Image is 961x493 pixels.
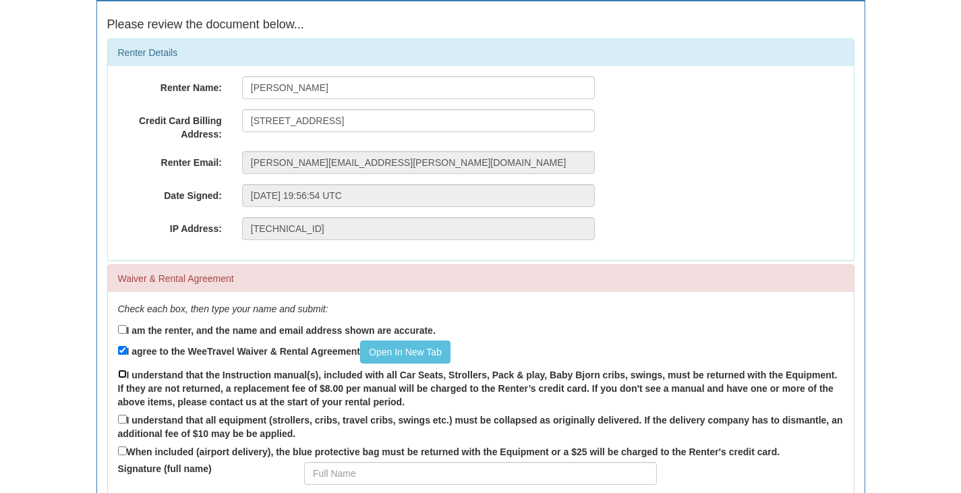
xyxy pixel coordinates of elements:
[360,341,450,364] a: Open In New Tab
[118,446,127,455] input: When included (airport delivery), the blue protective bag must be returned with the Equipment or ...
[108,109,232,141] label: Credit Card Billing Address:
[118,341,450,364] label: I agree to the WeeTravel Waiver & Rental Agreement
[108,151,232,169] label: Renter Email:
[118,367,844,409] label: I understand that the Instruction manual(s), included with all Car Seats, Strollers, Pack & play,...
[108,184,232,202] label: Date Signed:
[118,415,127,424] input: I understand that all equipment (strollers, cribs, travel cribs, swings etc.) must be collapsed a...
[118,303,328,314] em: Check each box, then type your name and submit:
[304,462,657,485] input: Full Name
[108,462,295,475] label: Signature (full name)
[118,346,127,355] input: I agree to the WeeTravel Waiver & Rental AgreementOpen In New Tab
[107,18,854,32] h4: Please review the document below...
[118,322,436,337] label: I am the renter, and the name and email address shown are accurate.
[108,265,854,292] div: Waiver & Rental Agreement
[108,217,232,235] label: IP Address:
[108,76,232,94] label: Renter Name:
[118,444,780,459] label: When included (airport delivery), the blue protective bag must be returned with the Equipment or ...
[108,39,854,66] div: Renter Details
[118,325,127,334] input: I am the renter, and the name and email address shown are accurate.
[118,370,127,378] input: I understand that the Instruction manual(s), included with all Car Seats, Strollers, Pack & play,...
[118,412,844,440] label: I understand that all equipment (strollers, cribs, travel cribs, swings etc.) must be collapsed a...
